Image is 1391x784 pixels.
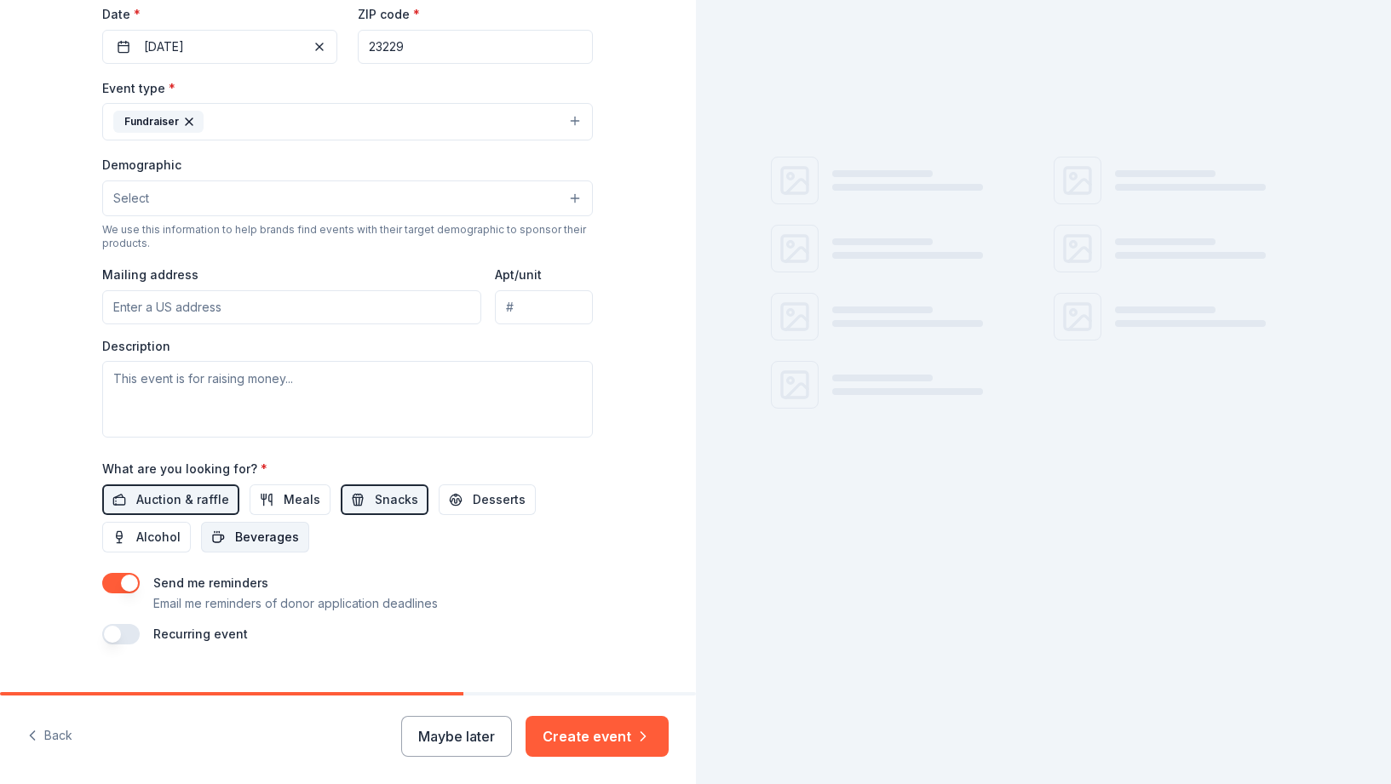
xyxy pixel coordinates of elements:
[102,80,175,97] label: Event type
[102,484,239,515] button: Auction & raffle
[439,484,536,515] button: Desserts
[495,266,542,283] label: Apt/unit
[102,103,593,140] button: Fundraiser
[102,461,267,478] label: What are you looking for?
[102,338,170,355] label: Description
[358,30,593,64] input: 12345 (U.S. only)
[358,6,420,23] label: ZIP code
[153,575,268,590] label: Send me reminders
[102,522,191,552] button: Alcohol
[136,489,229,510] span: Auction & raffle
[153,627,248,641] label: Recurring event
[473,489,526,510] span: Desserts
[102,6,337,23] label: Date
[153,593,438,614] p: Email me reminders of donor application deadlines
[102,30,337,64] button: [DATE]
[401,716,512,757] button: Maybe later
[284,489,320,510] span: Meals
[495,290,593,324] input: #
[102,180,593,216] button: Select
[27,718,72,754] button: Back
[136,527,181,547] span: Alcohol
[113,111,204,133] div: Fundraiser
[235,527,299,547] span: Beverages
[102,290,481,324] input: Enter a US address
[201,522,309,552] button: Beverages
[250,484,331,515] button: Meals
[102,223,593,250] div: We use this information to help brands find events with their target demographic to sponsor their...
[102,157,181,174] label: Demographic
[526,716,669,757] button: Create event
[102,266,198,283] label: Mailing address
[375,489,418,510] span: Snacks
[341,484,428,515] button: Snacks
[113,188,149,209] span: Select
